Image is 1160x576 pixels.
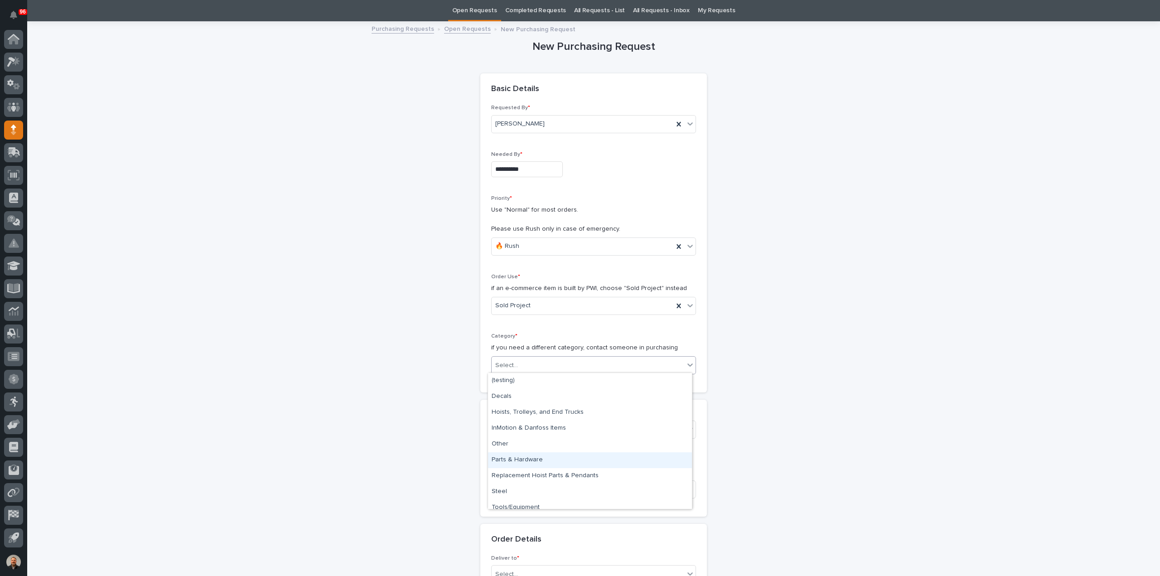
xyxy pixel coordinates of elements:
span: Priority [491,196,512,201]
span: Requested By [491,105,530,111]
div: Hoists, Trolleys, and End Trucks [488,405,692,421]
h2: Order Details [491,535,541,545]
div: Select... [495,361,518,370]
div: Notifications96 [11,11,23,25]
a: Purchasing Requests [372,23,434,34]
p: Use "Normal" for most orders. Please use Rush only in case of emergency. [491,205,696,233]
p: if an e-commerce item is built by PWI, choose "Sold Project" instead [491,284,696,293]
a: Open Requests [444,23,491,34]
span: Order Use [491,274,520,280]
div: Tools/Equipment [488,500,692,516]
span: [PERSON_NAME] [495,119,545,129]
h1: New Purchasing Request [480,40,707,53]
div: Decals [488,389,692,405]
span: Deliver to [491,556,519,561]
div: Replacement Hoist Parts & Pendants [488,468,692,484]
span: 🔥 Rush [495,242,519,251]
h2: Basic Details [491,84,539,94]
div: InMotion & Danfoss Items [488,421,692,436]
div: Parts & Hardware [488,452,692,468]
button: Notifications [4,5,23,24]
span: Sold Project [495,301,531,310]
span: Category [491,334,517,339]
button: users-avatar [4,552,23,571]
p: if you need a different category, contact someone in purchasing [491,343,696,353]
span: Needed By [491,152,522,157]
div: (testing) [488,373,692,389]
p: New Purchasing Request [501,24,575,34]
p: 96 [20,9,26,15]
div: Other [488,436,692,452]
div: Steel [488,484,692,500]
